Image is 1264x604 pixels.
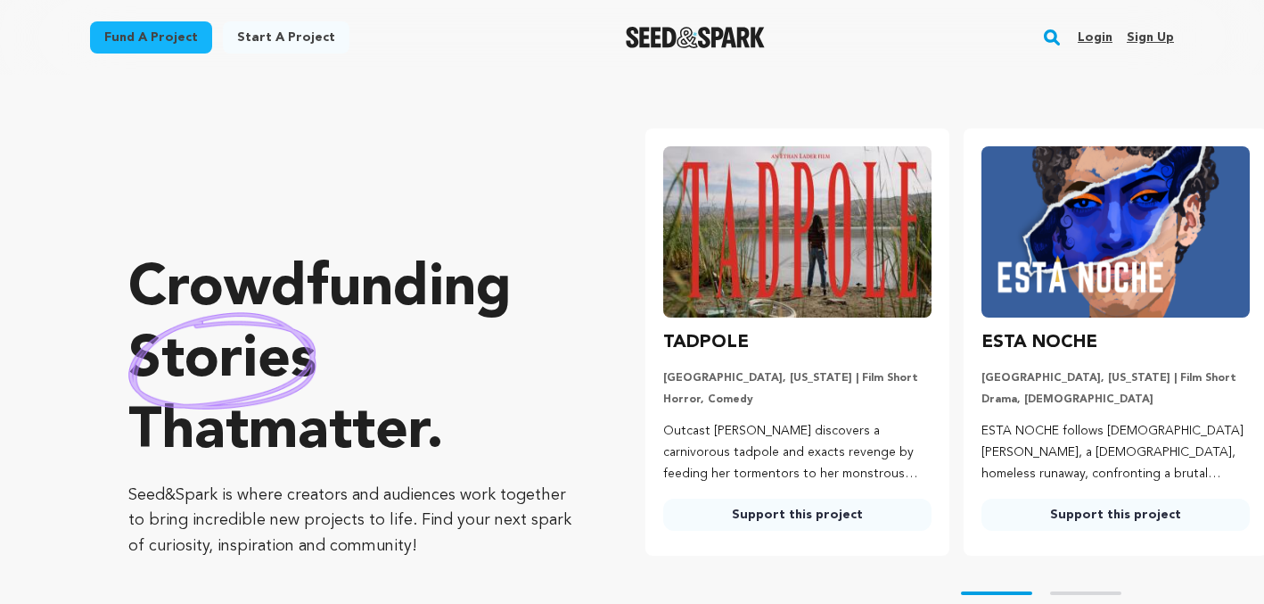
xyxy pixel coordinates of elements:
p: Outcast [PERSON_NAME] discovers a carnivorous tadpole and exacts revenge by feeding her tormentor... [663,421,932,484]
img: ESTA NOCHE image [981,146,1250,318]
img: Seed&Spark Logo Dark Mode [626,27,766,48]
img: TADPOLE image [663,146,932,318]
p: Seed&Spark is where creators and audiences work together to bring incredible new projects to life... [128,483,574,559]
a: Start a project [223,21,349,54]
a: Support this project [981,499,1250,531]
p: [GEOGRAPHIC_DATA], [US_STATE] | Film Short [981,371,1250,385]
span: matter [249,404,426,461]
p: Horror, Comedy [663,393,932,407]
h3: ESTA NOCHE [981,328,1097,357]
a: Fund a project [90,21,212,54]
img: hand sketched image [128,312,316,410]
p: Crowdfunding that . [128,254,574,468]
h3: TADPOLE [663,328,749,357]
p: [GEOGRAPHIC_DATA], [US_STATE] | Film Short [663,371,932,385]
p: ESTA NOCHE follows [DEMOGRAPHIC_DATA] [PERSON_NAME], a [DEMOGRAPHIC_DATA], homeless runaway, conf... [981,421,1250,484]
a: Login [1078,23,1112,52]
a: Sign up [1127,23,1174,52]
p: Drama, [DEMOGRAPHIC_DATA] [981,393,1250,407]
a: Support this project [663,499,932,531]
a: Seed&Spark Homepage [626,27,766,48]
